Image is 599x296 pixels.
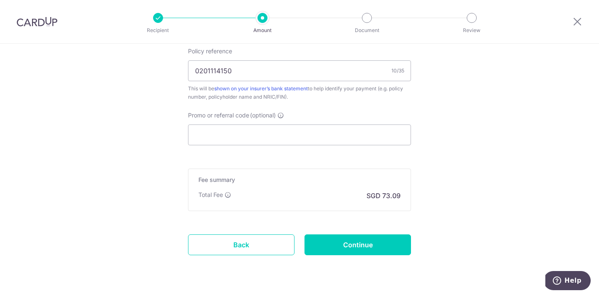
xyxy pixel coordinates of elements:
[250,111,276,119] span: (optional)
[391,67,404,75] div: 10/35
[188,234,295,255] a: Back
[214,85,308,92] a: shown on your insurer’s bank statement
[17,17,57,27] img: CardUp
[441,26,502,35] p: Review
[198,191,223,199] p: Total Fee
[304,234,411,255] input: Continue
[545,271,591,292] iframe: Opens a widget where you can find more information
[336,26,398,35] p: Document
[188,85,411,101] div: This will be to help identify your payment (e.g. policy number, policyholder name and NRIC/FIN).
[127,26,189,35] p: Recipient
[188,47,232,55] label: Policy reference
[232,26,293,35] p: Amount
[198,176,401,184] h5: Fee summary
[188,111,249,119] span: Promo or referral code
[366,191,401,201] p: SGD 73.09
